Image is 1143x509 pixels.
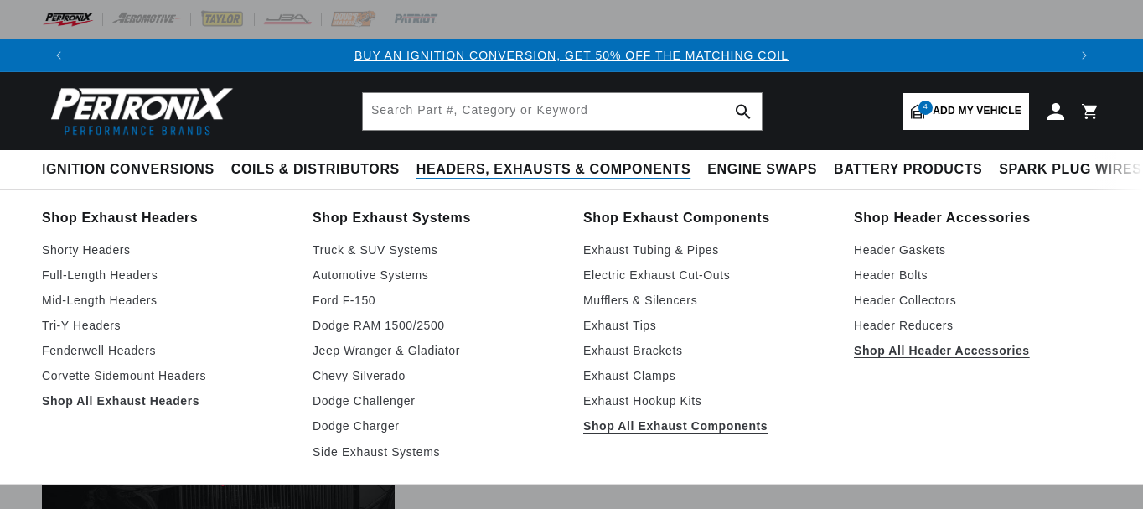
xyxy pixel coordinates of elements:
a: Shorty Headers [42,240,289,260]
a: Shop Exhaust Headers [42,206,289,230]
a: Header Gaskets [854,240,1101,260]
a: Header Bolts [854,265,1101,285]
a: Dodge Charger [313,416,560,436]
a: Truck & SUV Systems [313,240,560,260]
a: Chevy Silverado [313,366,560,386]
div: Announcement [75,46,1068,65]
span: Coils & Distributors [231,161,400,179]
button: Translation missing: en.sections.announcements.next_announcement [1068,39,1101,72]
a: Exhaust Tubing & Pipes [583,240,830,260]
span: 4 [918,101,933,115]
a: Exhaust Brackets [583,340,830,361]
span: Engine Swaps [707,161,817,179]
img: Pertronix [42,82,235,140]
a: Dodge Challenger [313,391,560,411]
span: Spark Plug Wires [999,161,1141,179]
summary: Headers, Exhausts & Components [408,150,699,190]
a: Header Collectors [854,290,1101,310]
div: 1 of 3 [75,46,1068,65]
a: Corvette Sidemount Headers [42,366,289,386]
a: Shop Exhaust Systems [313,206,560,230]
a: Dodge RAM 1500/2500 [313,315,560,335]
a: Shop All Header Accessories [854,340,1101,361]
button: Translation missing: en.sections.announcements.previous_announcement [42,39,75,72]
a: Shop Exhaust Components [583,206,830,230]
span: Battery Products [834,161,982,179]
a: Shop All Exhaust Headers [42,391,289,411]
button: search button [725,93,762,130]
a: Shop Header Accessories [854,206,1101,230]
a: Mufflers & Silencers [583,290,830,310]
a: Automotive Systems [313,265,560,285]
span: Ignition Conversions [42,161,215,179]
a: Exhaust Hookup Kits [583,391,830,411]
span: Add my vehicle [933,103,1021,119]
span: Headers, Exhausts & Components [416,161,690,179]
a: Jeep Wranger & Gladiator [313,340,560,361]
a: BUY AN IGNITION CONVERSION, GET 50% OFF THE MATCHING COIL [354,49,789,62]
a: Header Reducers [854,315,1101,335]
summary: Ignition Conversions [42,150,223,190]
a: Exhaust Tips [583,315,830,335]
a: Side Exhaust Systems [313,442,560,462]
summary: Battery Products [825,150,990,190]
a: Exhaust Clamps [583,366,830,386]
summary: Engine Swaps [699,150,825,190]
a: Full-Length Headers [42,265,289,285]
a: 4Add my vehicle [903,93,1029,130]
a: Electric Exhaust Cut-Outs [583,265,830,285]
a: Mid-Length Headers [42,290,289,310]
a: Tri-Y Headers [42,315,289,335]
input: Search Part #, Category or Keyword [363,93,762,130]
a: Ford F-150 [313,290,560,310]
a: Shop All Exhaust Components [583,416,830,436]
summary: Coils & Distributors [223,150,408,190]
a: Fenderwell Headers [42,340,289,361]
